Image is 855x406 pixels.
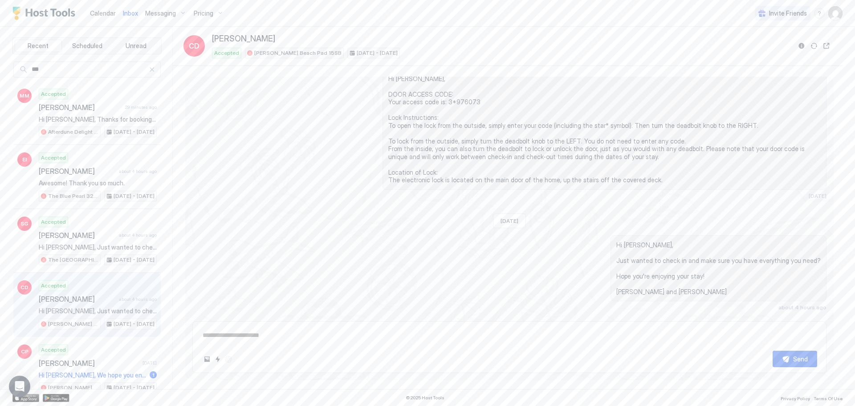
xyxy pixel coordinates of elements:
span: Terms Of Use [814,396,843,401]
input: Input Field [28,62,149,77]
span: Scheduled [72,42,102,50]
span: about 4 hours ago [119,168,157,174]
span: Afterdune Delight 31SIV [48,128,98,136]
span: Inbox [123,9,138,17]
span: CD [20,283,28,291]
div: tab-group [12,37,162,54]
span: [PERSON_NAME] [39,359,139,368]
span: [PERSON_NAME] Beach Pad 15SB [254,49,342,57]
span: [PERSON_NAME] [39,103,122,112]
button: Sync reservation [809,41,819,51]
span: [PERSON_NAME] [212,34,275,44]
button: Recent [15,40,62,52]
span: EI [22,156,27,164]
span: Hi [PERSON_NAME], We hope you enjoyed your stay at [PERSON_NAME][GEOGRAPHIC_DATA]! If you wouldn'... [39,371,146,379]
span: 1 [152,372,155,378]
button: Reservation information [796,41,807,51]
span: about 4 hours ago [119,232,157,238]
span: Recent [28,42,49,50]
button: Scheduled [64,40,111,52]
span: [PERSON_NAME] [39,167,115,176]
button: Upload image [202,354,212,365]
div: Send [793,354,808,364]
span: Hi [PERSON_NAME], Just wanted to check in and make sure you have everything you need? Hope you're... [39,307,157,315]
a: Host Tools Logo [12,7,79,20]
button: Open reservation [821,41,832,51]
span: Accepted [41,346,66,354]
div: Open Intercom Messenger [9,376,30,397]
span: MM [20,92,29,100]
span: [DATE] - [DATE] [114,128,155,136]
span: Unread [126,42,147,50]
span: Hi [PERSON_NAME], Just wanted to check in and make sure you have everything you need? Hope you're... [616,241,821,296]
span: about 4 hours ago [778,304,826,311]
span: 29 minutes ago [125,104,157,110]
div: menu [814,8,825,19]
span: [PERSON_NAME] [39,231,115,240]
span: Hi [PERSON_NAME], Thanks for booking Afterdune Delight! I'll send you more details including chec... [39,115,157,123]
span: The Blue Pearl 320CV [48,192,98,200]
a: Inbox [123,8,138,18]
button: Quick reply [212,354,223,365]
span: Awesome! Thank you so much. [39,179,157,187]
span: Accepted [214,49,239,57]
span: Accepted [41,90,66,98]
span: [DATE] - [DATE] [114,192,155,200]
span: Calendar [90,9,116,17]
a: Terms Of Use [814,393,843,402]
span: [DATE] [501,217,518,224]
span: CP [21,348,28,356]
span: Messaging [145,9,176,17]
span: Accepted [41,282,66,290]
span: © 2025 Host Tools [406,395,444,401]
div: User profile [828,6,843,21]
span: [DATE] - [DATE] [357,49,398,57]
span: about 4 hours ago [119,296,157,302]
span: Accepted [41,218,66,226]
span: [PERSON_NAME] Beach Pad 15SB [48,320,98,328]
span: Hi [PERSON_NAME], Just wanted to check in and make sure you have everything you need? Hope you're... [39,243,157,251]
a: App Store [12,394,39,402]
span: The [GEOGRAPHIC_DATA] ~ Hill Country escape [48,256,98,264]
span: [PERSON_NAME] Beach Pad 15SB [48,384,98,392]
span: Pricing [194,9,213,17]
span: [DATE] [142,360,157,366]
a: Calendar [90,8,116,18]
span: SG [20,220,28,228]
span: [DATE] - [DATE] [114,320,155,328]
span: [DATE] - [DATE] [114,256,155,264]
a: Google Play Store [43,394,69,402]
span: Accepted [41,154,66,162]
span: [DATE] - [DATE] [114,384,155,392]
button: Unread [112,40,159,52]
span: Hi [PERSON_NAME], DOOR ACCESS CODE: Your access code is: 3*976073 Lock Instructions: To open the ... [388,75,821,184]
span: Invite Friends [769,9,807,17]
span: [PERSON_NAME] [39,295,115,303]
span: CD [189,41,199,51]
span: Privacy Policy [781,396,810,401]
a: Privacy Policy [781,393,810,402]
button: Send [773,351,817,367]
span: [DATE] [809,193,826,199]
